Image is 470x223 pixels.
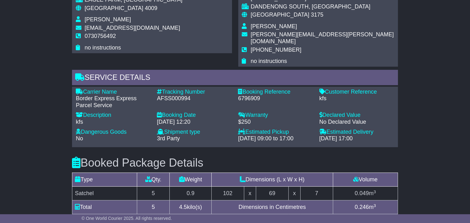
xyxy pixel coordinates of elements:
[157,119,232,126] div: [DATE] 12:20
[251,23,297,29] span: [PERSON_NAME]
[238,119,313,126] div: $250
[179,204,187,210] span: 4.5
[355,204,369,210] span: 0.246
[72,173,137,187] td: Type
[76,135,83,142] span: No
[251,3,394,10] div: DANDENONG SOUTH, [GEOGRAPHIC_DATA]
[333,173,398,187] td: Volume
[333,200,398,214] td: m
[238,89,313,96] div: Booking Reference
[85,16,131,23] span: [PERSON_NAME]
[72,70,398,87] div: Service Details
[319,95,394,102] div: kfs
[157,89,232,96] div: Tracking Number
[319,135,394,142] div: [DATE] 17:00
[238,95,313,102] div: 6796909
[169,173,211,187] td: Weight
[137,200,170,214] td: 5
[85,25,180,31] span: [EMAIL_ADDRESS][DOMAIN_NAME]
[157,135,180,142] span: 3rd Party
[333,187,398,200] td: m
[72,200,137,214] td: Total
[157,112,232,119] div: Booking Date
[251,12,309,18] span: [GEOGRAPHIC_DATA]
[85,44,121,51] span: no instructions
[374,189,376,194] sup: 3
[76,129,151,136] div: Dangerous Goods
[251,47,302,53] span: [PHONE_NUMBER]
[169,187,211,200] td: 0.9
[212,173,333,187] td: Dimensions (L x W x H)
[76,89,151,96] div: Carrier Name
[212,187,244,200] td: 102
[301,187,333,200] td: 7
[251,58,287,64] span: no instructions
[319,129,394,136] div: Estimated Delivery
[157,129,232,136] div: Shipment type
[76,95,151,109] div: Border Express Express Parcel Service
[238,135,313,142] div: [DATE] 09:00 to 17:00
[85,5,143,11] span: [GEOGRAPHIC_DATA]
[319,112,394,119] div: Declared Value
[355,190,369,196] span: 0.049
[169,200,211,214] td: kilo(s)
[311,12,323,18] span: 3175
[374,203,376,208] sup: 3
[244,187,256,200] td: x
[319,119,394,126] div: No Declared Value
[72,157,398,169] h3: Booked Package Details
[145,5,158,11] span: 4009
[85,33,116,39] span: 0730756492
[157,95,232,102] div: AFSS000994
[238,112,313,119] div: Warranty
[288,187,300,200] td: x
[137,173,170,187] td: Qty.
[319,89,394,96] div: Customer Reference
[72,187,137,200] td: Satchel
[256,187,289,200] td: 69
[251,31,394,44] span: [PERSON_NAME][EMAIL_ADDRESS][PERSON_NAME][DOMAIN_NAME]
[212,200,333,214] td: Dimensions in Centimetres
[238,129,313,136] div: Estimated Pickup
[81,216,172,221] span: © One World Courier 2025. All rights reserved.
[137,187,170,200] td: 5
[76,112,151,119] div: Description
[76,119,151,126] div: kfs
